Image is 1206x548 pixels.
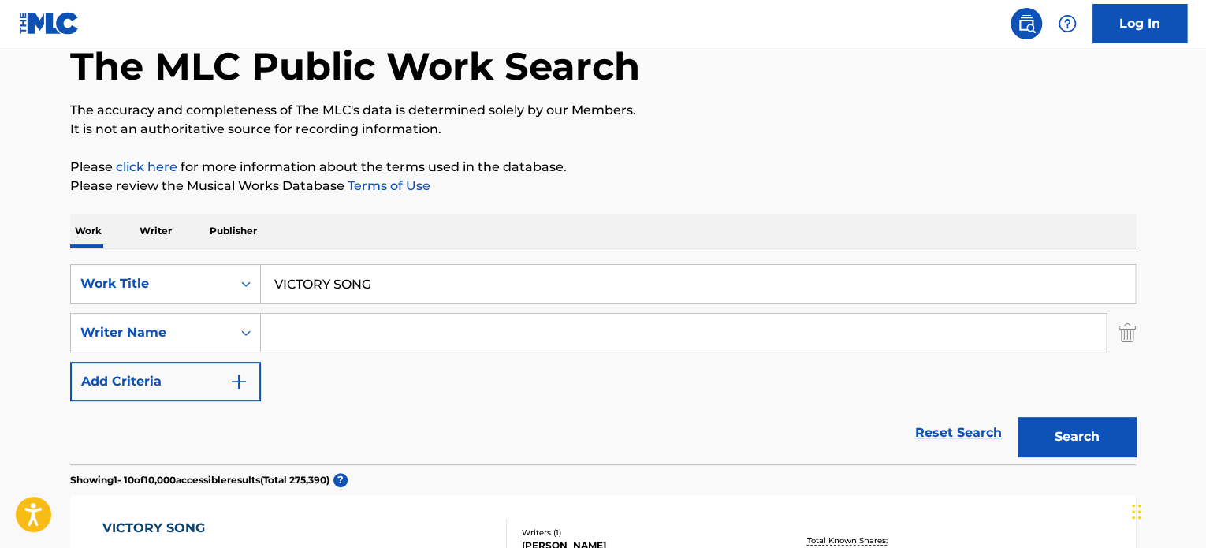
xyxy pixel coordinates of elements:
p: Work [70,214,106,248]
p: Please review the Musical Works Database [70,177,1136,196]
p: Total Known Shares: [806,535,891,546]
p: Writer [135,214,177,248]
button: Add Criteria [70,362,261,401]
a: Log In [1092,4,1187,43]
img: search [1017,14,1036,33]
a: Reset Search [907,416,1010,450]
div: VICTORY SONG [102,519,253,538]
form: Search Form [70,264,1136,464]
p: The accuracy and completeness of The MLC's data is determined solely by our Members. [70,101,1136,120]
span: ? [333,473,348,487]
iframe: Chat Widget [1127,472,1206,548]
button: Search [1018,417,1136,457]
div: Writer Name [80,323,222,342]
div: Drag [1132,488,1141,535]
p: Please for more information about the terms used in the database. [70,158,1136,177]
img: help [1058,14,1077,33]
a: Public Search [1011,8,1042,39]
img: MLC Logo [19,12,80,35]
p: It is not an authoritative source for recording information. [70,120,1136,139]
div: Writers ( 1 ) [522,527,760,539]
p: Showing 1 - 10 of 10,000 accessible results (Total 275,390 ) [70,473,329,487]
a: click here [116,159,177,174]
p: Publisher [205,214,262,248]
h1: The MLC Public Work Search [70,43,640,90]
img: 9d2ae6d4665cec9f34b9.svg [229,372,248,391]
img: Delete Criterion [1119,313,1136,352]
div: Help [1052,8,1083,39]
a: Terms of Use [344,178,430,193]
div: Work Title [80,274,222,293]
